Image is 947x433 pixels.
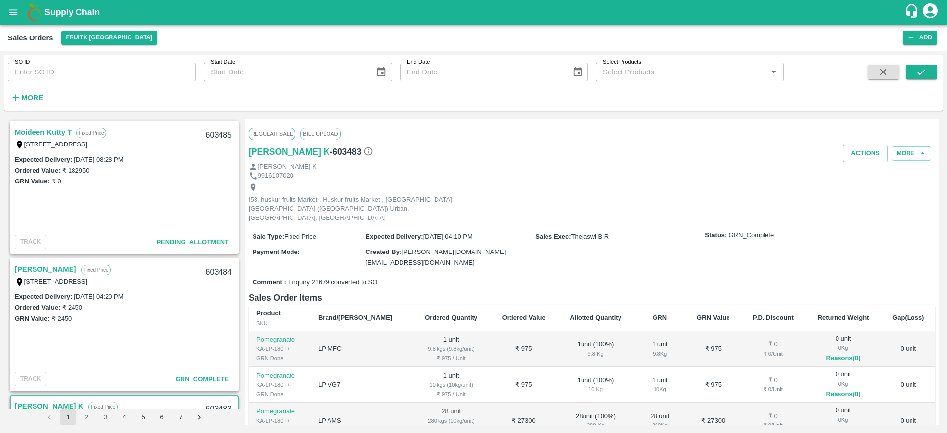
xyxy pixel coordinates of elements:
[256,407,302,416] p: Pomegranate
[420,344,482,353] div: 9.8 kgs (9.8kg/unit)
[697,314,729,321] b: GRN Value
[753,314,794,321] b: P.D. Discount
[813,379,874,388] div: 0 Kg
[135,409,151,425] button: Go to page 5
[904,3,921,21] div: customer-support
[310,367,412,403] td: LP VG7
[200,398,238,421] div: 603483
[565,376,626,394] div: 1 unit ( 100 %)
[407,58,430,66] label: End Date
[44,5,904,19] a: Supply Chain
[154,409,170,425] button: Go to page 6
[565,421,626,430] div: 280 Kg
[565,340,626,358] div: 1 unit ( 100 %)
[21,94,43,102] strong: More
[200,124,238,147] div: 603485
[570,314,621,321] b: Allotted Quantity
[813,389,874,400] button: Reasons(0)
[62,167,89,174] label: ₹ 182950
[818,314,869,321] b: Returned Weight
[749,421,797,430] div: ₹ 0 / Unit
[565,349,626,358] div: 9.8 Kg
[256,354,302,362] div: GRN Done
[15,126,72,139] a: Moideen Kutty T
[15,304,60,311] label: Ordered Value:
[249,145,329,159] h6: [PERSON_NAME] K
[173,409,188,425] button: Go to page 7
[15,293,72,300] label: Expected Delivery :
[24,141,88,148] label: [STREET_ADDRESS]
[25,2,44,22] img: logo
[420,390,482,398] div: ₹ 975 / Unit
[686,331,741,367] td: ₹ 975
[249,291,935,305] h6: Sales Order Items
[813,343,874,352] div: 0 Kg
[81,265,111,275] p: Fixed Price
[52,178,61,185] label: ₹ 0
[15,167,60,174] label: Ordered Value:
[15,315,50,322] label: GRN Value:
[843,145,888,162] button: Actions
[24,278,88,285] label: [STREET_ADDRESS]
[420,416,482,425] div: 280 kgs (10kg/unit)
[253,233,284,240] label: Sale Type :
[256,371,302,381] p: Pomegranate
[642,376,678,394] div: 1 unit
[79,409,95,425] button: Go to page 2
[204,63,368,81] input: Start Date
[921,2,939,23] div: account of current user
[749,376,797,385] div: ₹ 0
[15,178,50,185] label: GRN Value:
[881,331,935,367] td: 0 unit
[412,331,490,367] td: 1 unit
[813,370,874,399] div: 0 unit
[767,66,780,78] button: Open
[599,66,765,78] input: Select Products
[813,334,874,364] div: 0 unit
[61,31,158,45] button: Select DC
[15,156,72,163] label: Expected Delivery :
[420,354,482,362] div: ₹ 975 / Unit
[249,128,295,140] span: Regular Sale
[365,233,423,240] label: Expected Delivery :
[256,390,302,398] div: GRN Done
[502,314,546,321] b: Ordered Value
[253,278,286,287] label: Comment :
[8,63,196,81] input: Enter SO ID
[256,416,302,425] div: KA-LP-180++
[8,89,46,106] button: More
[62,304,82,311] label: ₹ 2450
[176,375,229,383] span: GRN_Complete
[76,128,106,138] p: Fixed Price
[8,32,53,44] div: Sales Orders
[256,344,302,353] div: KA-LP-180++
[256,380,302,389] div: KA-LP-180++
[892,314,924,321] b: Gap(Loss)
[749,412,797,421] div: ₹ 0
[200,261,238,284] div: 603484
[256,319,302,327] div: SKU
[211,58,235,66] label: Start Date
[423,233,473,240] span: [DATE] 04:10 PM
[15,400,83,413] a: [PERSON_NAME] K
[156,238,229,246] span: Pending_Allotment
[881,367,935,403] td: 0 unit
[44,7,100,17] b: Supply Chain
[813,353,874,364] button: Reasons(0)
[258,162,317,172] p: [PERSON_NAME] K
[372,63,391,81] button: Choose date
[191,409,207,425] button: Go to next page
[74,293,123,300] label: [DATE] 04:20 PM
[249,195,471,223] p: I53, huskur fruits Market , Huskur fruits Market , [GEOGRAPHIC_DATA], [GEOGRAPHIC_DATA] ([GEOGRAP...
[705,231,727,240] label: Status:
[15,58,30,66] label: SO ID
[490,331,557,367] td: ₹ 975
[74,156,123,163] label: [DATE] 08:28 PM
[490,367,557,403] td: ₹ 975
[258,171,293,180] p: 9916107020
[15,263,76,276] a: [PERSON_NAME]
[116,409,132,425] button: Go to page 4
[2,1,25,24] button: open drawer
[642,421,678,430] div: 280 Kg
[749,349,797,358] div: ₹ 0 / Unit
